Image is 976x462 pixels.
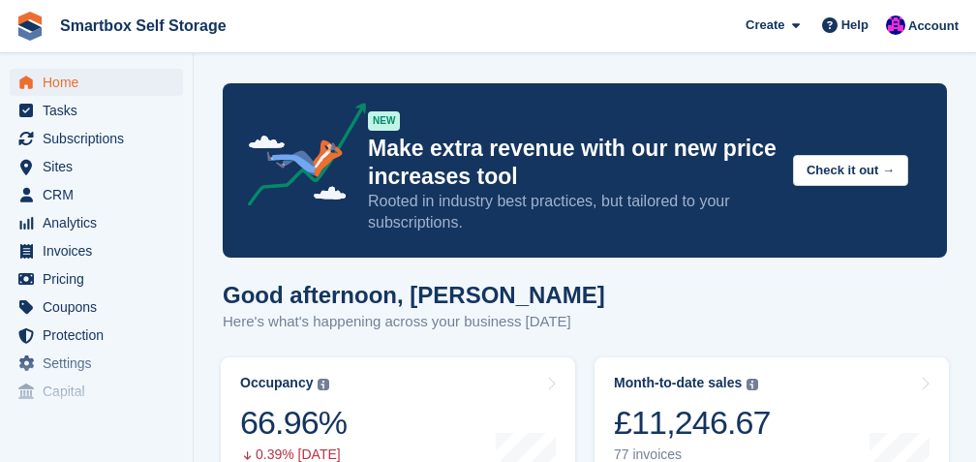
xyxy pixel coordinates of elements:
span: Analytics [43,209,159,236]
span: Create [746,15,784,35]
a: menu [10,322,183,349]
img: icon-info-grey-7440780725fd019a000dd9b08b2336e03edf1995a4989e88bcd33f0948082b44.svg [318,379,329,390]
a: menu [10,125,183,152]
a: menu [10,181,183,208]
p: Rooted in industry best practices, but tailored to your subscriptions. [368,191,778,233]
a: menu [10,209,183,236]
div: £11,246.67 [614,403,771,443]
div: 66.96% [240,403,347,443]
a: Smartbox Self Storage [52,10,234,42]
span: CRM [43,181,159,208]
span: Sites [43,153,159,180]
a: menu [10,265,183,293]
a: menu [10,69,183,96]
span: Protection [43,322,159,349]
a: menu [10,293,183,321]
p: Here's what's happening across your business [DATE] [223,311,605,333]
span: Subscriptions [43,125,159,152]
span: Invoices [43,237,159,264]
img: Sam Austin [886,15,905,35]
span: Home [43,69,159,96]
a: menu [10,153,183,180]
span: Account [908,16,959,36]
h1: Good afternoon, [PERSON_NAME] [223,282,605,308]
span: Coupons [43,293,159,321]
p: Make extra revenue with our new price increases tool [368,135,778,191]
img: price-adjustments-announcement-icon-8257ccfd72463d97f412b2fc003d46551f7dbcb40ab6d574587a9cd5c0d94... [231,103,367,213]
img: icon-info-grey-7440780725fd019a000dd9b08b2336e03edf1995a4989e88bcd33f0948082b44.svg [747,379,758,390]
span: Capital [43,378,159,405]
div: Month-to-date sales [614,375,742,391]
a: menu [10,350,183,377]
span: Pricing [43,265,159,293]
span: Tasks [43,97,159,124]
img: stora-icon-8386f47178a22dfd0bd8f6a31ec36ba5ce8667c1dd55bd0f319d3a0aa187defe.svg [15,12,45,41]
button: Check it out → [793,155,908,187]
a: menu [10,237,183,264]
a: menu [10,378,183,405]
span: Settings [43,350,159,377]
span: Help [841,15,869,35]
div: NEW [368,111,400,131]
a: menu [10,97,183,124]
div: Occupancy [240,375,313,391]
